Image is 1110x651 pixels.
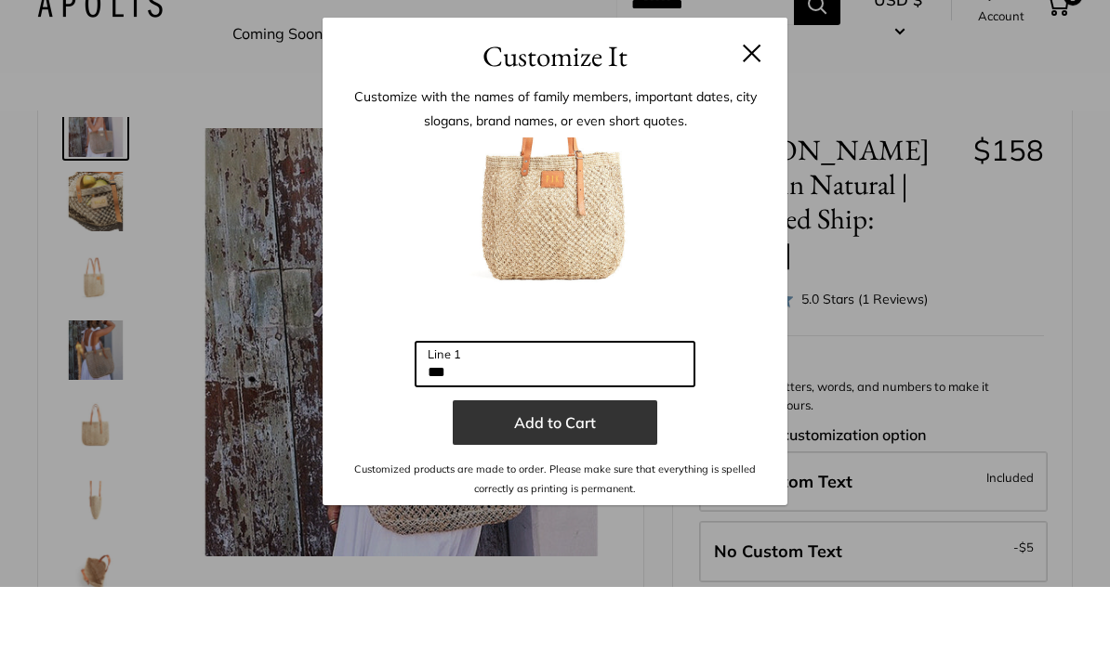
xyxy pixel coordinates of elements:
button: Add to Cart [453,464,657,509]
p: Customized products are made to order. Please make sure that everything is spelled correctly as p... [350,524,760,562]
img: customizer-prod [453,202,657,406]
p: Customize with the names of family members, important dates, city slogans, brand names, or even s... [350,149,760,197]
iframe: Sign Up via Text for Offers [15,580,199,636]
h3: Customize It [350,98,760,142]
